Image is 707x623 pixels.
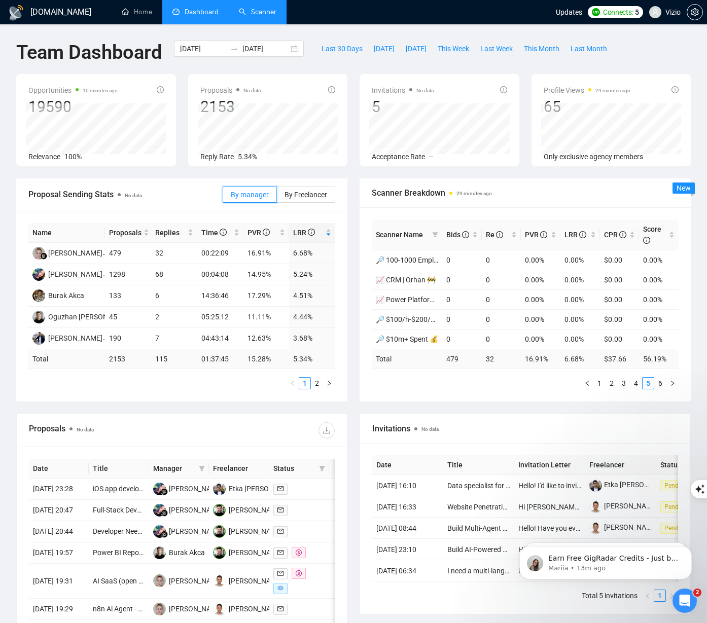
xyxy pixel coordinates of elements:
[213,546,226,559] img: OG
[169,547,205,558] div: Burak Akca
[333,504,345,516] button: like
[83,88,118,93] time: 10 minutes ago
[213,525,226,538] img: OG
[430,227,440,242] span: filter
[289,285,335,307] td: 4.51%
[673,589,697,613] iframe: Intercom live chat
[630,377,642,389] li: 4
[560,250,600,270] td: 0.00%
[639,329,679,349] td: 0.00%
[579,231,586,238] span: info-circle
[77,427,94,432] span: No data
[161,488,168,495] img: gigradar-bm.png
[32,332,45,345] img: AC
[655,378,666,389] a: 6
[581,377,593,389] button: left
[406,43,427,54] span: [DATE]
[333,525,345,537] button: like
[151,307,197,328] td: 2
[642,377,654,389] li: 5
[438,43,469,54] span: This Week
[482,289,521,309] td: 0
[671,86,679,93] span: info-circle
[639,309,679,329] td: 0.00%
[289,349,335,369] td: 5.34 %
[589,481,674,489] a: Etka [PERSON_NAME]
[372,422,678,435] span: Invitations
[323,377,335,389] button: right
[32,334,102,342] a: AC[PERSON_NAME]
[213,603,226,615] img: BC
[277,528,284,534] span: mail
[525,231,547,239] span: PVR
[229,575,283,587] div: [PERSON_NAME]
[125,193,142,198] span: No data
[322,43,363,54] span: Last 30 Days
[564,231,586,239] span: LRR
[197,243,243,264] td: 00:22:09
[524,43,559,54] span: This Month
[32,247,45,260] img: SM
[28,188,223,201] span: Proposal Sending Stats
[639,250,679,270] td: 0.00%
[666,377,679,389] li: Next Page
[446,231,469,239] span: Bids
[600,270,640,289] td: $0.00
[592,8,600,16] img: upwork-logo.png
[93,527,337,535] a: Developer Needed to Build MVP for Educational Web App (Next.js + Supabase)
[8,5,24,21] img: logo
[93,485,213,493] a: iOS app developer with API integration
[197,264,243,285] td: 00:04:08
[480,43,513,54] span: Last Week
[482,309,521,329] td: 0
[565,41,613,57] button: Last Month
[376,231,423,239] span: Scanner Name
[432,232,438,238] span: filter
[229,603,283,614] div: [PERSON_NAME]
[654,590,665,601] a: 1
[169,575,223,587] div: [PERSON_NAME]
[48,290,84,301] div: Burak Akca
[287,377,299,389] button: left
[544,84,630,96] span: Profile Views
[687,8,702,16] span: setting
[157,86,164,93] span: info-circle
[32,311,45,323] img: OT
[639,289,679,309] td: 0.00%
[456,191,492,196] time: 29 minutes ago
[604,231,626,239] span: CPR
[486,231,503,239] span: Re
[48,333,102,344] div: [PERSON_NAME]
[376,256,462,264] a: 🔎 100-1000 Employees 🕺🏻
[319,422,335,438] button: download
[669,593,675,599] span: right
[447,545,657,554] a: Build AI-Powered Synthetic Data Generator (Multi-Agent Workflow)
[105,328,151,349] td: 190
[660,523,691,534] span: Pending
[416,88,434,93] span: No data
[669,380,676,386] span: right
[277,549,284,556] span: mail
[521,289,560,309] td: 0.00%
[639,270,679,289] td: 0.00%
[606,378,617,389] a: 2
[155,227,186,238] span: Replies
[443,455,514,475] th: Title
[376,276,436,284] a: 📈 CRM | Orhan 🚧
[482,349,521,369] td: 32
[16,41,162,64] h1: Team Dashboard
[311,378,323,389] a: 2
[475,41,518,57] button: Last Week
[197,349,243,369] td: 01:37:45
[289,243,335,264] td: 6.68%
[693,589,701,597] span: 2
[521,309,560,329] td: 0.00%
[504,525,707,596] iframe: Intercom notifications message
[560,309,600,329] td: 0.00%
[560,349,600,369] td: 6.68 %
[482,270,521,289] td: 0
[571,43,607,54] span: Last Month
[32,248,102,256] a: SM[PERSON_NAME]
[317,461,327,476] span: filter
[677,184,691,192] span: New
